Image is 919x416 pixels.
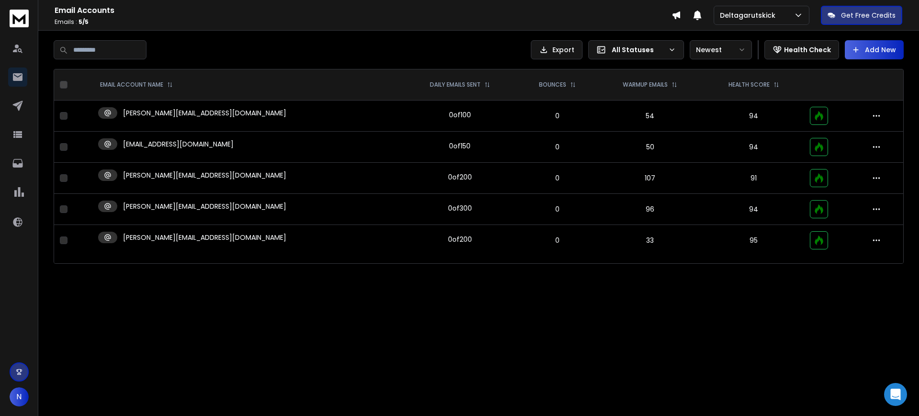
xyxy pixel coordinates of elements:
p: Get Free Credits [841,11,896,20]
p: 0 [523,236,591,245]
h1: Email Accounts [55,5,672,16]
button: Health Check [764,40,839,59]
td: 96 [597,194,703,225]
button: N [10,387,29,406]
p: BOUNCES [539,81,566,89]
p: 0 [523,111,591,121]
td: 107 [597,163,703,194]
p: [PERSON_NAME][EMAIL_ADDRESS][DOMAIN_NAME] [123,108,286,118]
button: Export [531,40,583,59]
td: 33 [597,225,703,256]
div: EMAIL ACCOUNT NAME [100,81,173,89]
td: 91 [704,163,804,194]
button: Newest [690,40,752,59]
td: 94 [704,101,804,132]
div: 0 of 150 [449,141,471,151]
p: [PERSON_NAME][EMAIL_ADDRESS][DOMAIN_NAME] [123,233,286,242]
td: 54 [597,101,703,132]
div: 0 of 200 [448,235,472,244]
td: 94 [704,132,804,163]
p: HEALTH SCORE [728,81,770,89]
div: 0 of 100 [449,110,471,120]
button: Add New [845,40,904,59]
p: 0 [523,142,591,152]
p: Health Check [784,45,831,55]
td: 50 [597,132,703,163]
img: logo [10,10,29,27]
div: 0 of 200 [448,172,472,182]
p: DAILY EMAILS SENT [430,81,481,89]
div: 0 of 300 [448,203,472,213]
div: Open Intercom Messenger [884,383,907,406]
td: 94 [704,194,804,225]
p: [EMAIL_ADDRESS][DOMAIN_NAME] [123,139,234,149]
p: 0 [523,173,591,183]
td: 95 [704,225,804,256]
p: All Statuses [612,45,664,55]
p: 0 [523,204,591,214]
p: WARMUP EMAILS [623,81,668,89]
p: Emails : [55,18,672,26]
p: [PERSON_NAME][EMAIL_ADDRESS][DOMAIN_NAME] [123,170,286,180]
p: [PERSON_NAME][EMAIL_ADDRESS][DOMAIN_NAME] [123,202,286,211]
span: 5 / 5 [78,18,89,26]
button: Get Free Credits [821,6,902,25]
p: Deltagarutskick [720,11,779,20]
